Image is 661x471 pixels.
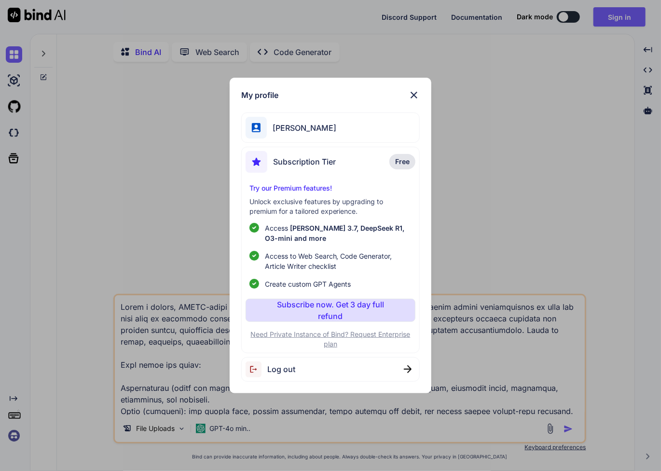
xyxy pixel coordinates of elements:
span: Access to Web Search, Code Generator, Article Writer checklist [265,251,412,271]
span: [PERSON_NAME] [267,122,336,134]
img: profile [252,123,261,132]
img: checklist [249,223,259,233]
p: Need Private Instance of Bind? Request Enterprise plan [246,330,416,349]
p: Try our Premium features! [249,183,412,193]
span: Log out [267,363,295,375]
img: checklist [249,251,259,261]
img: checklist [249,279,259,289]
p: Subscribe now. Get 3 day full refund [264,299,397,322]
span: [PERSON_NAME] 3.7, DeepSeek R1, O3-mini and more [265,224,405,242]
h1: My profile [241,89,278,101]
button: Subscribe now. Get 3 day full refund [246,299,416,322]
span: Free [395,157,410,166]
img: close [404,365,412,373]
img: subscription [246,151,267,173]
p: Access [265,223,412,243]
p: Unlock exclusive features by upgrading to premium for a tailored experience. [249,197,412,216]
img: close [408,89,420,101]
span: Subscription Tier [273,156,336,167]
img: logout [246,361,267,377]
span: Create custom GPT Agents [265,279,351,289]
